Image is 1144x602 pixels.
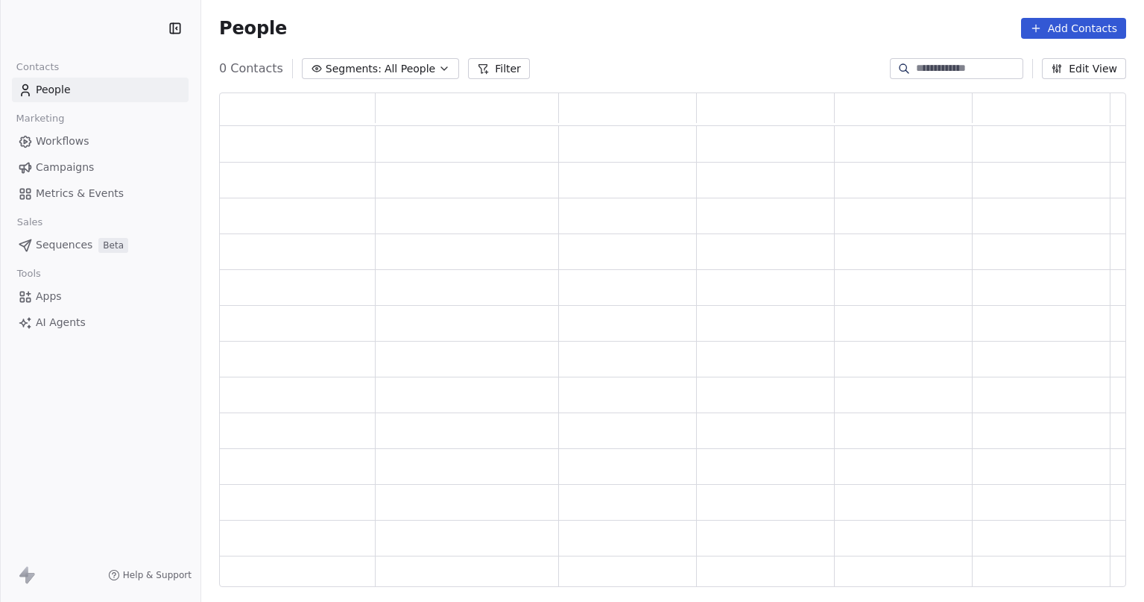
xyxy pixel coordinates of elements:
[1042,58,1126,79] button: Edit View
[12,181,189,206] a: Metrics & Events
[36,289,62,304] span: Apps
[10,211,49,233] span: Sales
[326,61,382,77] span: Segments:
[36,237,92,253] span: Sequences
[98,238,128,253] span: Beta
[36,315,86,330] span: AI Agents
[10,56,66,78] span: Contacts
[12,284,189,309] a: Apps
[10,107,71,130] span: Marketing
[36,160,94,175] span: Campaigns
[10,263,47,285] span: Tools
[12,310,189,335] a: AI Agents
[123,569,192,581] span: Help & Support
[219,60,283,78] span: 0 Contacts
[36,186,124,201] span: Metrics & Events
[219,17,287,40] span: People
[1021,18,1126,39] button: Add Contacts
[12,155,189,180] a: Campaigns
[36,134,89,149] span: Workflows
[385,61,435,77] span: All People
[12,78,189,102] a: People
[36,82,71,98] span: People
[468,58,530,79] button: Filter
[108,569,192,581] a: Help & Support
[12,233,189,257] a: SequencesBeta
[12,129,189,154] a: Workflows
